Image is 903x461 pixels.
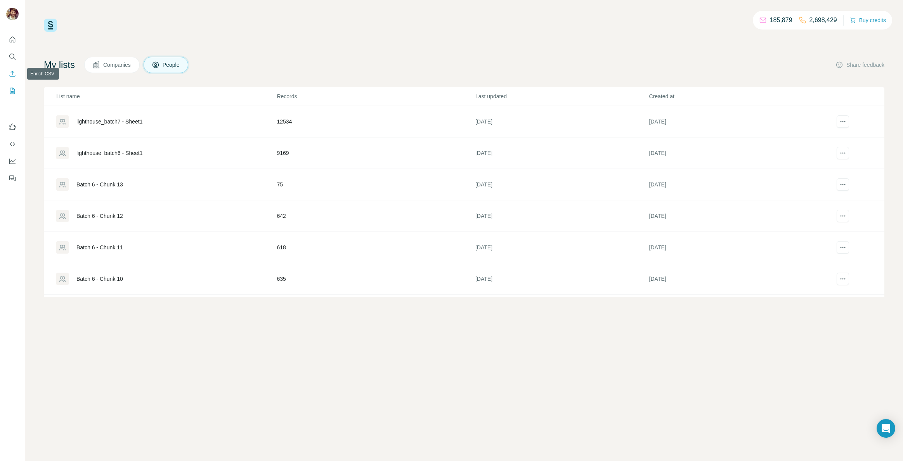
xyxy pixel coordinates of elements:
td: [DATE] [649,137,823,169]
td: 618 [276,232,475,263]
td: [DATE] [649,263,823,295]
button: actions [837,241,849,254]
td: [DATE] [475,200,649,232]
button: Enrich CSV [6,67,19,81]
td: 635 [276,263,475,295]
button: Use Surfe on LinkedIn [6,120,19,134]
span: Companies [103,61,132,69]
img: Surfe Logo [44,19,57,32]
td: [DATE] [475,295,649,326]
div: lighthouse_batch6 - Sheet1 [76,149,142,157]
td: 642 [276,200,475,232]
button: Dashboard [6,154,19,168]
div: Open Intercom Messenger [877,419,895,438]
div: lighthouse_batch7 - Sheet1 [76,118,142,125]
div: Batch 6 - Chunk 13 [76,181,123,188]
h4: My lists [44,59,75,71]
td: 75 [276,169,475,200]
div: Batch 6 - Chunk 11 [76,244,123,251]
img: Avatar [6,8,19,20]
td: [DATE] [649,295,823,326]
td: [DATE] [649,200,823,232]
td: [DATE] [649,169,823,200]
button: actions [837,210,849,222]
div: Batch 6 - Chunk 12 [76,212,123,220]
p: List name [56,92,276,100]
td: 663 [276,295,475,326]
button: Buy credits [850,15,886,26]
td: [DATE] [475,106,649,137]
button: actions [837,178,849,191]
div: Batch 6 - Chunk 10 [76,275,123,283]
p: 185,879 [770,16,792,25]
button: actions [837,115,849,128]
p: Last updated [475,92,648,100]
button: actions [837,147,849,159]
td: [DATE] [475,232,649,263]
button: Share feedback [835,61,884,69]
button: Feedback [6,171,19,185]
p: 2,698,429 [809,16,837,25]
button: My lists [6,84,19,98]
td: [DATE] [649,232,823,263]
button: Use Surfe API [6,137,19,151]
td: [DATE] [649,106,823,137]
p: Records [277,92,475,100]
button: Search [6,50,19,64]
td: 9169 [276,137,475,169]
td: [DATE] [475,263,649,295]
td: [DATE] [475,169,649,200]
p: Created at [649,92,822,100]
span: People [163,61,180,69]
button: Quick start [6,33,19,47]
button: actions [837,273,849,285]
td: [DATE] [475,137,649,169]
td: 12534 [276,106,475,137]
